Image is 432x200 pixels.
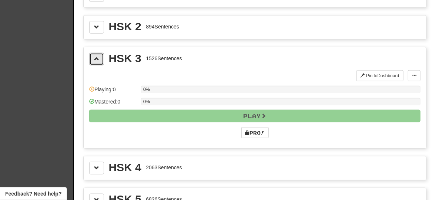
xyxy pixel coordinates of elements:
div: HSK 3 [109,53,141,64]
button: Pin toDashboard [356,70,403,81]
div: 894 Sentences [146,23,179,30]
div: HSK 2 [109,21,141,32]
span: Open feedback widget [5,190,61,197]
div: 2063 Sentences [146,164,182,171]
a: Pro! [241,127,269,138]
div: HSK 4 [109,162,141,173]
button: Play [89,110,421,122]
div: 1526 Sentences [146,55,182,62]
div: Mastered: 0 [89,98,137,110]
div: Playing: 0 [89,86,137,98]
